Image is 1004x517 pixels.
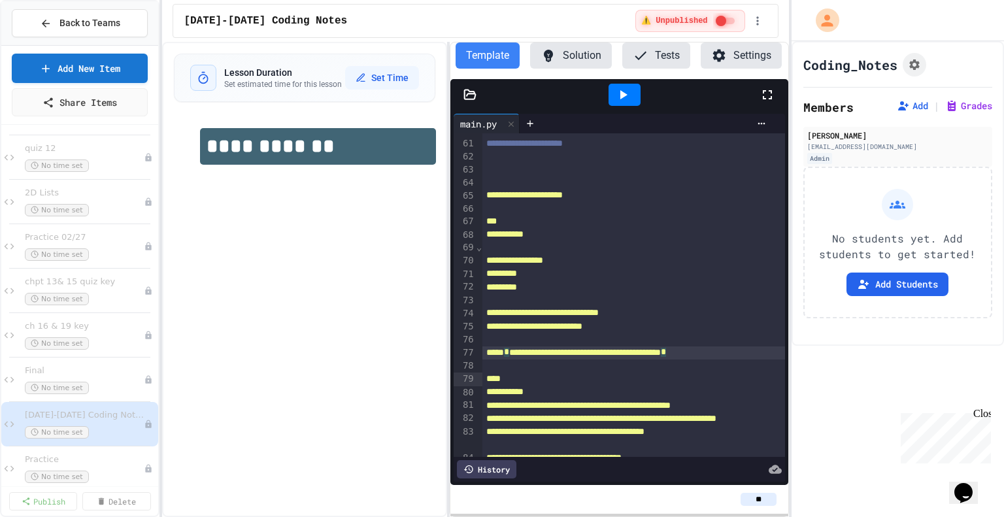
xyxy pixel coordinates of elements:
div: Unpublished [144,420,153,429]
button: Tests [622,42,690,69]
div: 66 [454,203,475,216]
div: 69 [454,241,475,254]
div: Unpublished [144,242,153,251]
span: No time set [25,159,89,172]
div: 79 [454,373,475,386]
button: Set Time [345,66,419,90]
button: Assignment Settings [903,53,926,76]
div: Unpublished [144,375,153,384]
span: Final [25,365,144,376]
button: Add Students [846,273,948,296]
span: 2D Lists [25,188,144,199]
div: 84 [454,452,475,478]
div: 76 [454,333,475,346]
span: No time set [25,293,89,305]
div: 71 [454,268,475,281]
button: Solution [530,42,612,69]
div: 63 [454,163,475,176]
button: Back to Teams [12,9,148,37]
span: Practice [25,454,144,465]
div: Unpublished [144,197,153,207]
div: Unpublished [144,331,153,340]
div: My Account [802,5,843,35]
div: 61 [454,137,475,150]
div: 83 [454,425,475,452]
div: 78 [454,359,475,373]
span: No time set [25,337,89,350]
span: No time set [25,426,89,439]
button: Add [897,99,928,112]
div: 80 [454,386,475,399]
div: 74 [454,307,475,320]
iframe: chat widget [895,408,991,463]
div: 67 [454,215,475,228]
div: 73 [454,294,475,307]
span: Fold line [476,242,482,252]
div: Chat with us now!Close [5,5,90,83]
div: 75 [454,320,475,333]
div: main.py [454,117,503,131]
div: 82 [454,412,475,425]
iframe: chat widget [949,465,991,504]
div: Admin [807,153,832,164]
span: | [933,98,940,114]
div: 81 [454,399,475,412]
p: Set estimated time for this lesson [224,79,342,90]
div: 68 [454,229,475,242]
a: Publish [9,492,77,510]
div: Unpublished [144,286,153,295]
p: No students yet. Add students to get started! [815,231,980,262]
span: chpt 13& 15 quiz key [25,276,144,288]
span: ch 16 & 19 key [25,321,144,332]
span: No time set [25,248,89,261]
div: History [457,460,516,478]
span: ⚠️ Unpublished [641,16,707,26]
h1: Coding_Notes [803,56,897,74]
span: No time set [25,204,89,216]
h2: Members [803,98,854,116]
a: Add New Item [12,54,148,83]
a: Share Items [12,88,148,116]
span: quiz 12 [25,143,144,154]
span: No time set [25,471,89,483]
div: Unpublished [144,464,153,473]
div: 70 [454,254,475,267]
button: Settings [701,42,782,69]
div: main.py [454,114,520,133]
span: Practice 02/27 [25,232,144,243]
div: 62 [454,150,475,163]
span: [DATE]-[DATE] Coding Notes [25,410,144,421]
div: 65 [454,190,475,203]
h3: Lesson Duration [224,66,342,79]
span: Back to Teams [59,16,120,30]
a: Delete [82,492,150,510]
div: 77 [454,346,475,359]
button: Template [456,42,520,69]
button: Grades [945,99,992,112]
span: No time set [25,382,89,394]
div: 72 [454,280,475,293]
div: [PERSON_NAME] [807,129,988,141]
div: [EMAIL_ADDRESS][DOMAIN_NAME] [807,142,988,152]
div: ⚠️ Students cannot see this content! Click the toggle to publish it and make it visible to your c... [635,10,745,32]
div: Unpublished [144,153,153,162]
span: 2025-2026 Coding Notes [184,13,347,29]
div: 64 [454,176,475,190]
